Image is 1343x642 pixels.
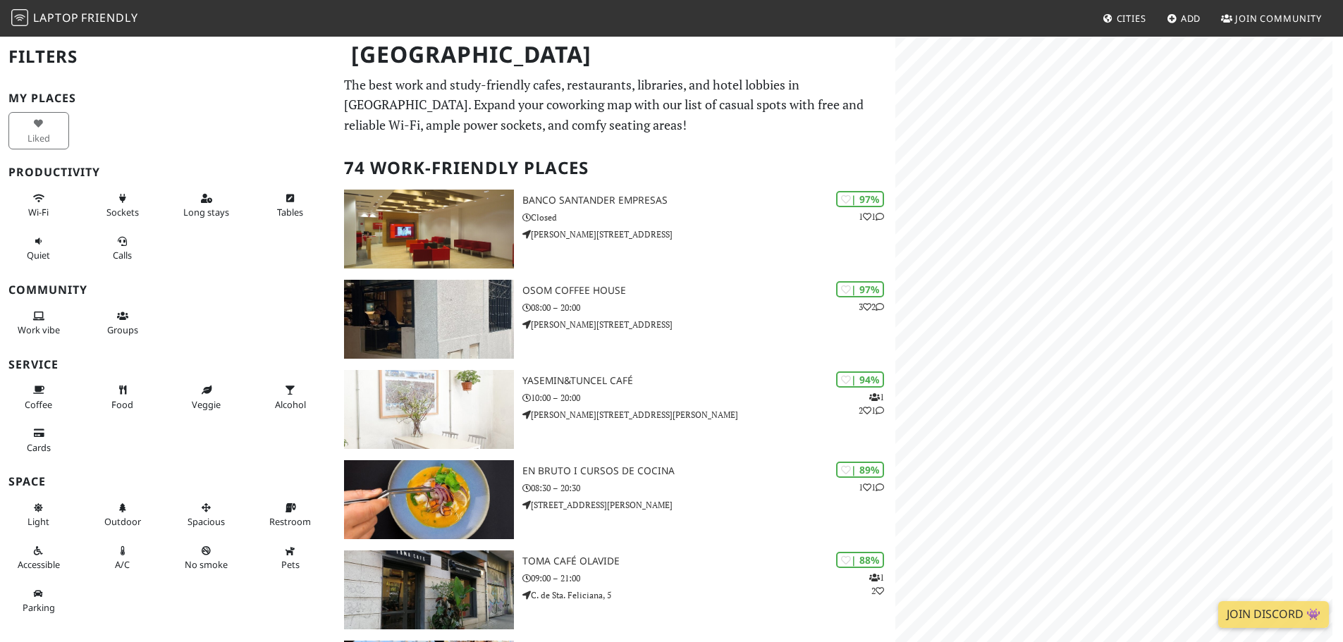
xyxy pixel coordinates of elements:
p: 3 2 [859,300,884,314]
span: Natural light [27,515,49,528]
span: Pet friendly [281,558,300,571]
button: Calls [92,230,153,267]
span: Video/audio calls [113,249,132,261]
p: [PERSON_NAME][STREET_ADDRESS][PERSON_NAME] [522,408,895,421]
button: Long stays [176,187,237,224]
p: 1 2 1 [859,390,884,417]
span: Work-friendly tables [277,206,303,218]
h3: Service [8,358,327,371]
a: Osom Coffee House | 97% 32 Osom Coffee House 08:00 – 20:00 [PERSON_NAME][STREET_ADDRESS] [336,280,895,359]
img: Banco Santander Empresas [344,190,514,268]
button: Cards [8,421,69,459]
p: 08:30 – 20:30 [522,481,895,495]
div: | 94% [836,371,884,388]
p: 08:00 – 20:00 [522,301,895,314]
img: EN BRUTO I CURSOS DE COCINA [344,460,514,539]
button: No smoke [176,539,237,576]
h1: [GEOGRAPHIC_DATA] [340,35,893,74]
span: Accessible [18,558,60,571]
h3: Productivity [8,166,327,179]
p: [STREET_ADDRESS][PERSON_NAME] [522,498,895,512]
div: | 88% [836,552,884,568]
h2: 74 Work-Friendly Places [344,147,887,190]
a: Add [1161,6,1207,31]
a: EN BRUTO I CURSOS DE COCINA | 89% 11 EN BRUTO I CURSOS DE COCINA 08:30 – 20:30 [STREET_ADDRESS][P... [336,460,895,539]
button: Alcohol [260,378,321,416]
button: Food [92,378,153,416]
button: Accessible [8,539,69,576]
img: Toma Café Olavide [344,550,514,629]
div: | 89% [836,462,884,478]
button: Spacious [176,496,237,533]
span: Food [111,398,133,411]
span: Cities [1117,12,1146,25]
span: Quiet [27,249,50,261]
h3: EN BRUTO I CURSOS DE COCINA [522,465,895,477]
a: Join Discord 👾 [1218,601,1329,628]
img: yasemin&tuncel café [344,370,514,449]
h3: My Places [8,92,327,105]
a: Join Community [1215,6,1327,31]
span: Long stays [183,206,229,218]
p: [PERSON_NAME][STREET_ADDRESS] [522,318,895,331]
span: Spacious [188,515,225,528]
p: 1 1 [859,481,884,494]
button: Light [8,496,69,533]
span: Group tables [107,323,138,336]
button: Groups [92,304,153,342]
span: People working [18,323,60,336]
button: Quiet [8,230,69,267]
img: LaptopFriendly [11,9,28,26]
span: Alcohol [275,398,306,411]
p: C. de Sta. Feliciana, 5 [522,588,895,602]
h3: Banco Santander Empresas [522,195,895,206]
h3: Community [8,283,327,297]
p: Closed [522,211,895,224]
h3: yasemin&tuncel café [522,375,895,387]
a: yasemin&tuncel café | 94% 121 yasemin&tuncel café 10:00 – 20:00 [PERSON_NAME][STREET_ADDRESS][PER... [336,370,895,449]
a: LaptopFriendly LaptopFriendly [11,6,138,31]
div: | 97% [836,191,884,207]
span: Coffee [25,398,52,411]
button: Parking [8,582,69,619]
p: 1 2 [869,571,884,598]
button: Work vibe [8,304,69,342]
span: Air conditioned [115,558,130,571]
a: Toma Café Olavide | 88% 12 Toma Café Olavide 09:00 – 21:00 C. de Sta. Feliciana, 5 [336,550,895,629]
h3: Toma Café Olavide [522,555,895,567]
p: 10:00 – 20:00 [522,391,895,405]
span: Restroom [269,515,311,528]
span: Friendly [81,10,137,25]
a: Banco Santander Empresas | 97% 11 Banco Santander Empresas Closed [PERSON_NAME][STREET_ADDRESS] [336,190,895,268]
button: Coffee [8,378,69,416]
span: Outdoor area [104,515,141,528]
h3: Space [8,475,327,488]
button: Veggie [176,378,237,416]
button: Tables [260,187,321,224]
img: Osom Coffee House [344,280,514,359]
span: Power sockets [106,206,139,218]
button: Outdoor [92,496,153,533]
a: Cities [1097,6,1152,31]
span: Smoke free [185,558,228,571]
button: Wi-Fi [8,187,69,224]
span: Stable Wi-Fi [28,206,49,218]
button: Sockets [92,187,153,224]
h2: Filters [8,35,327,78]
p: 09:00 – 21:00 [522,572,895,585]
span: Join Community [1235,12,1322,25]
p: [PERSON_NAME][STREET_ADDRESS] [522,228,895,241]
button: Pets [260,539,321,576]
button: Restroom [260,496,321,533]
span: Parking [23,601,55,614]
button: A/C [92,539,153,576]
span: Laptop [33,10,79,25]
div: | 97% [836,281,884,297]
h3: Osom Coffee House [522,285,895,297]
p: The best work and study-friendly cafes, restaurants, libraries, and hotel lobbies in [GEOGRAPHIC_... [344,75,887,135]
span: Credit cards [27,441,51,454]
span: Veggie [192,398,221,411]
p: 1 1 [859,210,884,223]
span: Add [1181,12,1201,25]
